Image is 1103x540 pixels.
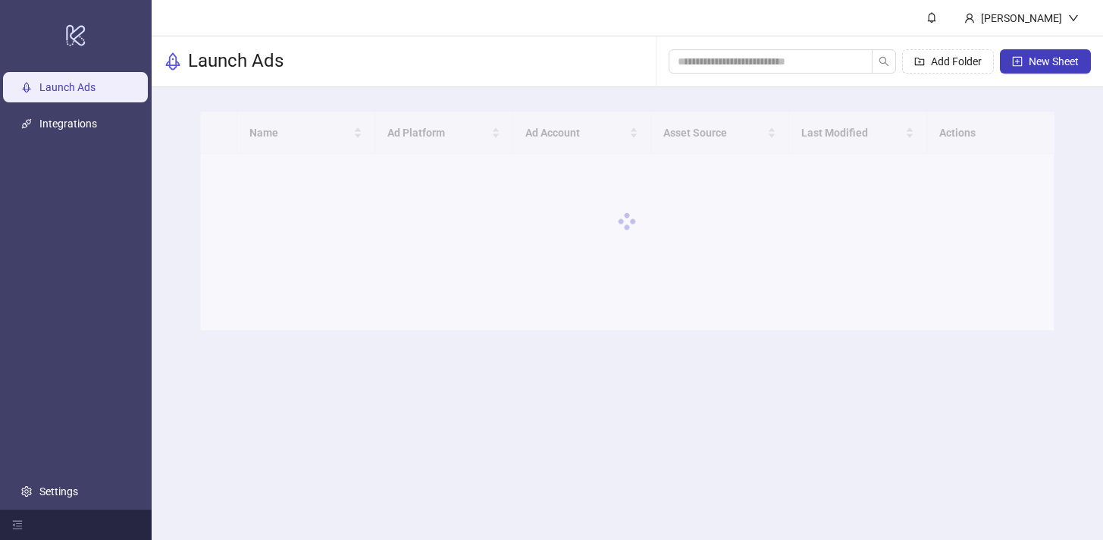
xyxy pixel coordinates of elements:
[39,485,78,498] a: Settings
[902,49,994,74] button: Add Folder
[164,52,182,71] span: rocket
[39,118,97,130] a: Integrations
[975,10,1068,27] div: [PERSON_NAME]
[926,12,937,23] span: bell
[188,49,284,74] h3: Launch Ads
[1012,56,1023,67] span: plus-square
[12,520,23,530] span: menu-fold
[879,56,889,67] span: search
[931,55,982,67] span: Add Folder
[1068,13,1079,24] span: down
[1000,49,1091,74] button: New Sheet
[1029,55,1079,67] span: New Sheet
[914,56,925,67] span: folder-add
[964,13,975,24] span: user
[39,81,96,93] a: Launch Ads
